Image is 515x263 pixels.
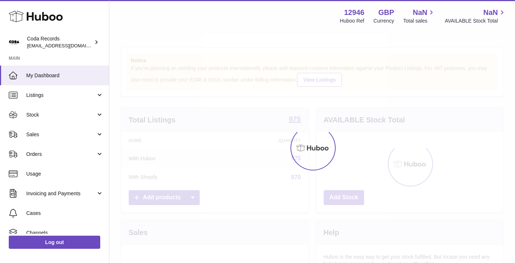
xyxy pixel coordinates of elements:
[483,8,498,17] span: NaN
[27,35,93,49] div: Coda Records
[374,17,394,24] div: Currency
[26,151,96,158] span: Orders
[26,92,96,99] span: Listings
[26,131,96,138] span: Sales
[413,8,427,17] span: NaN
[403,17,436,24] span: Total sales
[26,190,96,197] span: Invoicing and Payments
[9,236,100,249] a: Log out
[340,17,364,24] div: Huboo Ref
[445,8,506,24] a: NaN AVAILABLE Stock Total
[26,111,96,118] span: Stock
[445,17,506,24] span: AVAILABLE Stock Total
[26,210,104,217] span: Cases
[9,37,20,48] img: haz@pcatmedia.com
[26,170,104,177] span: Usage
[378,8,394,17] strong: GBP
[26,72,104,79] span: My Dashboard
[27,43,107,48] span: [EMAIL_ADDRESS][DOMAIN_NAME]
[344,8,364,17] strong: 12946
[26,229,104,236] span: Channels
[403,8,436,24] a: NaN Total sales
